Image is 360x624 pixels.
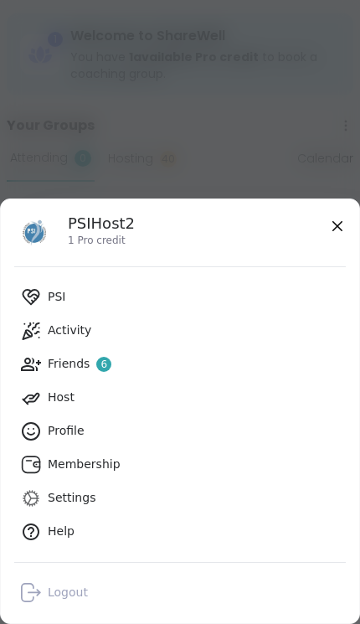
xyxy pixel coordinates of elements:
a: Help [14,515,346,549]
span: 6 [101,358,108,372]
img: PSIHost2 [14,213,54,253]
div: PSI [48,289,65,306]
div: Activity [48,322,91,339]
div: Friends [48,356,111,373]
div: 1 Pro credit [68,234,135,248]
a: Profile [14,415,346,448]
a: Friends6 [14,348,346,381]
div: Membership [48,456,121,473]
a: Logout [14,576,346,610]
a: Activity [14,314,346,348]
a: Settings [14,482,346,515]
div: Host [48,389,75,406]
div: Profile [48,423,85,440]
div: Settings [48,490,95,507]
a: PSI [14,281,346,314]
a: Host [14,381,346,415]
a: Membership [14,448,346,482]
h4: PSIHost2 [68,213,135,234]
div: Logout [48,585,88,601]
div: Help [48,523,75,540]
